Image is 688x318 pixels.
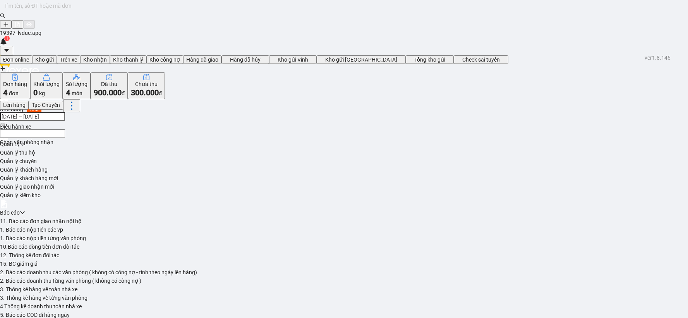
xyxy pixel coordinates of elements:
[131,88,159,97] span: 300.000
[146,55,183,64] button: Kho công nợ
[4,36,10,41] sup: 1
[230,57,261,63] span: Hàng đã hủy
[94,81,125,87] div: Đã thu
[122,90,125,96] span: đ
[462,57,500,63] span: Check sai tuyến
[414,57,445,63] span: Tổng kho gửi
[33,88,38,97] span: 0
[57,55,80,64] button: Trên xe
[3,81,27,87] div: Đơn hàng
[159,90,162,96] span: đ
[6,36,9,41] span: 1
[91,72,128,99] button: Đã thu900.000đ
[26,22,32,27] span: aim
[645,53,671,62] div: ver 1.8.146
[33,81,60,87] div: Khối lượng
[3,88,7,97] span: 4
[131,81,162,87] div: Chưa thu
[3,22,9,27] span: plus
[15,22,20,27] span: file-add
[12,20,23,29] button: file-add
[30,72,63,99] button: Khối lượng0kg
[3,47,10,54] span: caret-down
[325,57,397,63] span: Kho gửi [GEOGRAPHIC_DATA]
[183,55,221,64] button: Hàng đã giao
[128,72,165,99] button: Chưa thu300.000đ
[66,88,70,97] span: 4
[66,81,88,87] div: Số lượng
[94,88,122,97] span: 900.000
[80,55,110,64] button: Kho nhận
[63,72,91,99] button: Số lượng4món
[32,55,57,64] button: Kho gửi
[39,90,45,96] span: kg
[72,90,82,96] span: món
[110,55,146,64] button: Kho thanh lý
[278,57,308,63] span: Kho gửi Vinh
[29,101,63,109] button: Tạo Chuyến
[9,90,19,96] span: đơn
[23,20,35,29] button: aim
[4,2,678,10] input: Tìm tên, số ĐT hoặc mã đơn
